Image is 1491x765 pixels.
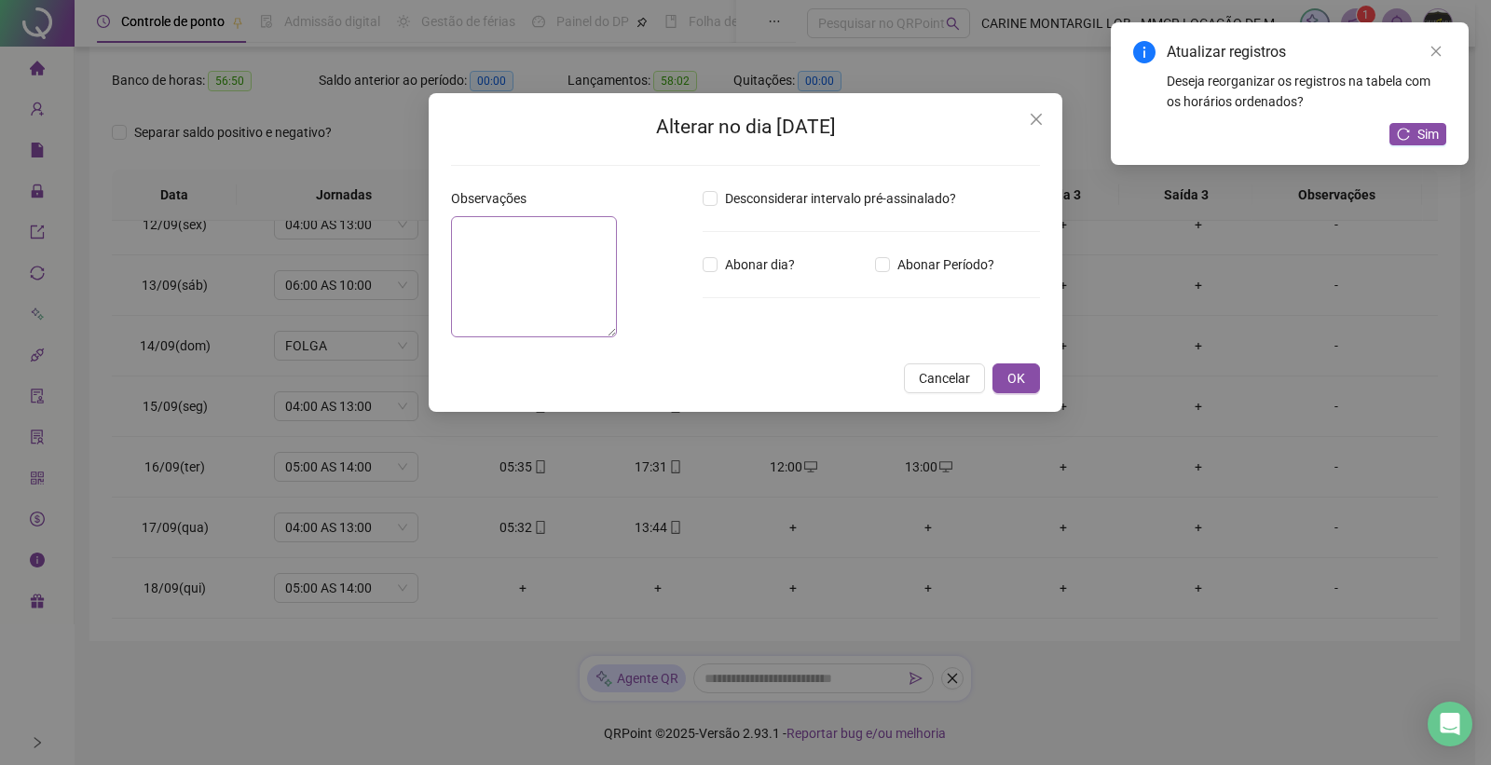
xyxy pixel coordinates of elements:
[1389,123,1446,145] button: Sim
[1021,104,1051,134] button: Close
[1133,41,1156,63] span: info-circle
[1029,112,1044,127] span: close
[451,188,539,209] label: Observações
[718,254,802,275] span: Abonar dia?
[1417,124,1439,144] span: Sim
[1426,41,1446,61] a: Close
[992,363,1040,393] button: OK
[451,112,1040,143] h2: Alterar no dia [DATE]
[1397,128,1410,141] span: reload
[904,363,985,393] button: Cancelar
[1167,71,1446,112] div: Deseja reorganizar os registros na tabela com os horários ordenados?
[1428,702,1472,746] div: Open Intercom Messenger
[1167,41,1446,63] div: Atualizar registros
[1007,368,1025,389] span: OK
[1429,45,1443,58] span: close
[890,254,1002,275] span: Abonar Período?
[919,368,970,389] span: Cancelar
[718,188,964,209] span: Desconsiderar intervalo pré-assinalado?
